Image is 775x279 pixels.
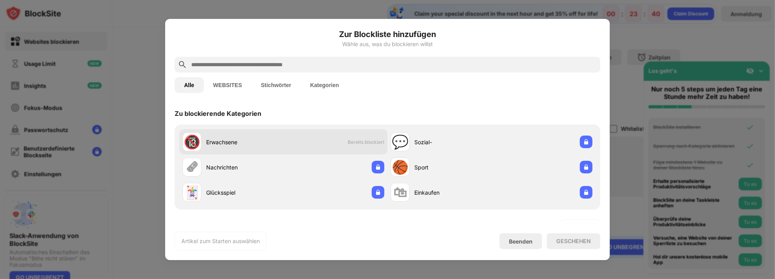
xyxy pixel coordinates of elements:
[414,138,492,146] div: Sozial-
[175,110,261,117] div: Zu blockierende Kategorien
[175,77,204,93] button: Alle
[392,159,408,175] div: 🏀
[206,138,283,146] div: Erwachsene
[175,41,600,47] div: Wähle aus, was du blockieren willst
[414,163,492,171] div: Sport
[206,163,283,171] div: Nachrichten
[181,237,260,245] div: Artikel zum Starten auswählen
[392,134,408,150] div: 💬
[509,238,533,245] div: Beenden
[252,77,301,93] button: Stichwörter
[393,184,407,201] div: 🛍
[414,188,492,197] div: Einkaufen
[175,221,256,229] div: Zu blockierende Websites
[184,184,200,201] div: 🃏
[178,60,187,69] img: search.svg
[204,77,252,93] button: WEBSITES
[184,134,200,150] div: 🔞
[206,188,283,197] div: Glücksspiel
[348,139,384,145] span: Bereits blockiert
[185,159,199,175] div: 🗞
[175,28,600,40] h6: Zur Blockliste hinzufügen
[567,221,594,229] div: Mehr sehen
[301,77,348,93] button: Kategorien
[556,238,591,244] div: GESCHEHEN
